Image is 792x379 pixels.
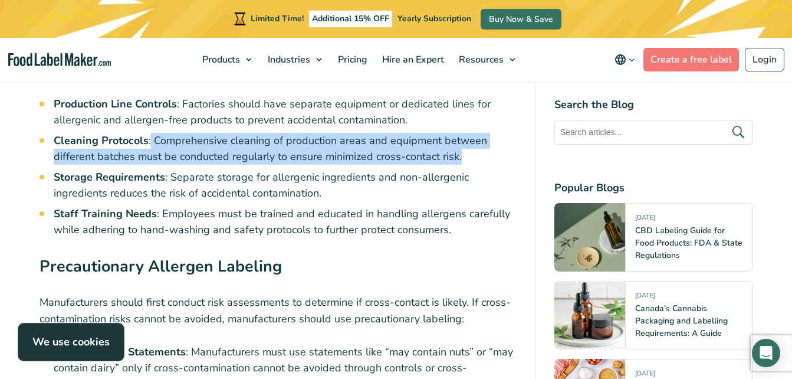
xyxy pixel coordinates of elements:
[54,96,516,128] li: : Factories should have separate equipment or dedicated lines for allergenic and allergen-free pr...
[251,13,304,24] span: Limited Time!
[452,38,521,81] a: Resources
[261,38,328,81] a: Industries
[455,53,505,66] span: Resources
[397,13,471,24] span: Yearly Subscription
[54,97,177,111] strong: Production Line Controls
[745,48,784,71] a: Login
[309,11,392,27] span: Additional 15% OFF
[635,291,655,305] span: [DATE]
[54,169,516,201] li: : Separate storage for allergenic ingredients and non-allergenic ingredients reduces the risk of ...
[375,38,449,81] a: Hire an Expert
[54,206,516,238] li: : Employees must be trained and educated in handling allergens carefully while adhering to hand-w...
[752,339,780,367] div: Open Intercom Messenger
[54,133,149,148] strong: Cleaning Protocols
[635,303,728,339] a: Canada’s Cannabis Packaging and Labelling Requirements: A Guide
[54,170,165,184] strong: Storage Requirements
[481,9,561,30] a: Buy Now & Save
[635,225,742,261] a: CBD Labeling Guide for Food Products: FDA & State Regulations
[331,38,372,81] a: Pricing
[554,97,753,113] h4: Search the Blog
[635,213,655,227] span: [DATE]
[554,180,753,196] h4: Popular Blogs
[379,53,445,66] span: Hire an Expert
[199,53,241,66] span: Products
[195,38,258,81] a: Products
[54,207,157,221] strong: Staff Training Needs
[40,256,282,277] strong: Precautionary Allergen Labeling
[54,133,516,165] li: : Comprehensive cleaning of production areas and equipment between different batches must be cond...
[334,53,369,66] span: Pricing
[40,294,516,328] p: Manufacturers should first conduct risk assessments to determine if cross-contact is likely. If c...
[554,120,753,145] input: Search articles...
[264,53,311,66] span: Industries
[32,335,110,349] strong: We use cookies
[643,48,739,71] a: Create a free label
